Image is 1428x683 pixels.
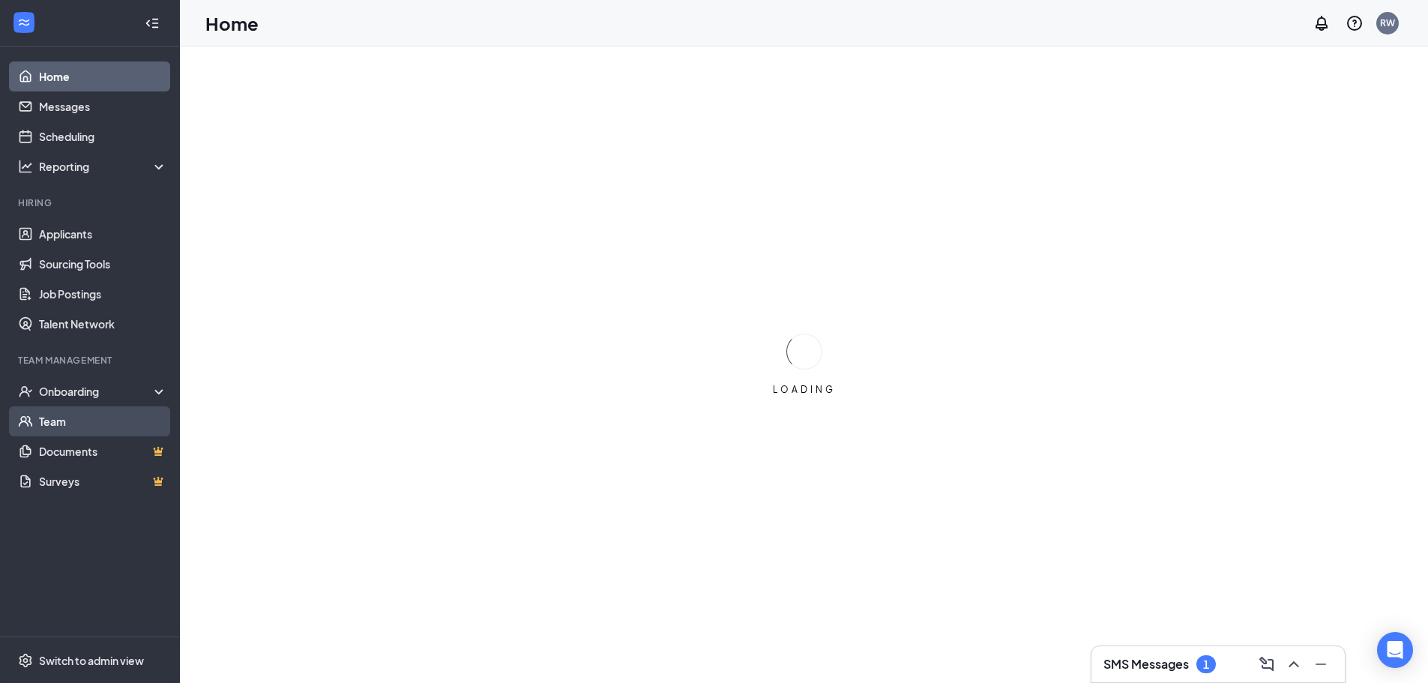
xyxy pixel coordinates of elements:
[1103,656,1189,673] h3: SMS Messages
[1346,14,1364,32] svg: QuestionInfo
[39,121,167,151] a: Scheduling
[1282,652,1306,676] button: ChevronUp
[205,10,259,36] h1: Home
[767,383,842,396] div: LOADING
[39,159,168,174] div: Reporting
[1309,652,1333,676] button: Minimize
[1258,655,1276,673] svg: ComposeMessage
[39,309,167,339] a: Talent Network
[39,436,167,466] a: DocumentsCrown
[39,653,144,668] div: Switch to admin view
[1312,655,1330,673] svg: Minimize
[39,249,167,279] a: Sourcing Tools
[1285,655,1303,673] svg: ChevronUp
[1203,658,1209,671] div: 1
[16,15,31,30] svg: WorkstreamLogo
[18,159,33,174] svg: Analysis
[39,406,167,436] a: Team
[39,219,167,249] a: Applicants
[39,384,154,399] div: Onboarding
[145,16,160,31] svg: Collapse
[39,279,167,309] a: Job Postings
[18,653,33,668] svg: Settings
[18,384,33,399] svg: UserCheck
[39,466,167,496] a: SurveysCrown
[1380,16,1395,29] div: RW
[1255,652,1279,676] button: ComposeMessage
[1313,14,1331,32] svg: Notifications
[39,91,167,121] a: Messages
[1377,632,1413,668] div: Open Intercom Messenger
[18,354,164,367] div: Team Management
[18,196,164,209] div: Hiring
[39,61,167,91] a: Home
